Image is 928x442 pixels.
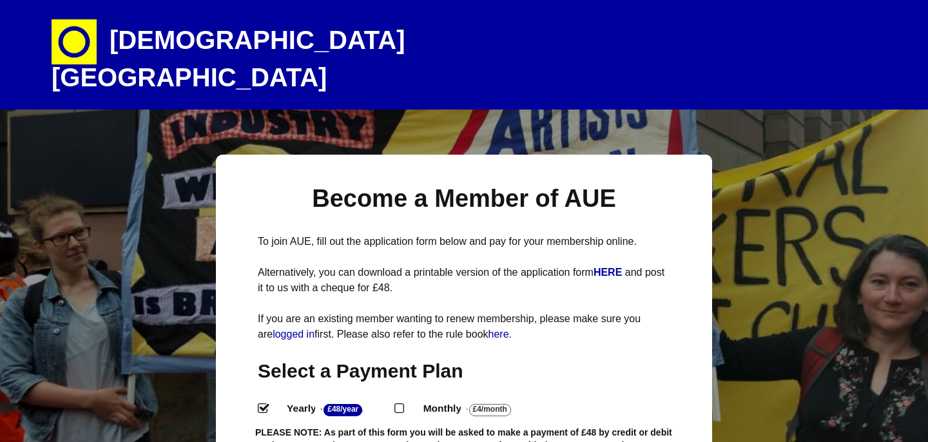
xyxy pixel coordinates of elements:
strong: £48/Year [324,404,362,416]
strong: £4/Month [469,404,511,416]
img: circle-e1448293145835.png [52,19,97,64]
a: here [488,329,509,340]
label: Monthly - . [412,399,543,418]
label: Yearly - . [275,399,394,418]
a: logged in [273,329,314,340]
p: To join AUE, fill out the application form below and pay for your membership online. [258,234,670,249]
p: Alternatively, you can download a printable version of the application form and post it to us wit... [258,265,670,296]
h1: Become a Member of AUE [258,183,670,215]
span: Select a Payment Plan [258,360,463,381]
a: HERE [594,267,625,278]
strong: HERE [594,267,622,278]
p: If you are an existing member wanting to renew membership, please make sure you are first. Please... [258,311,670,342]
